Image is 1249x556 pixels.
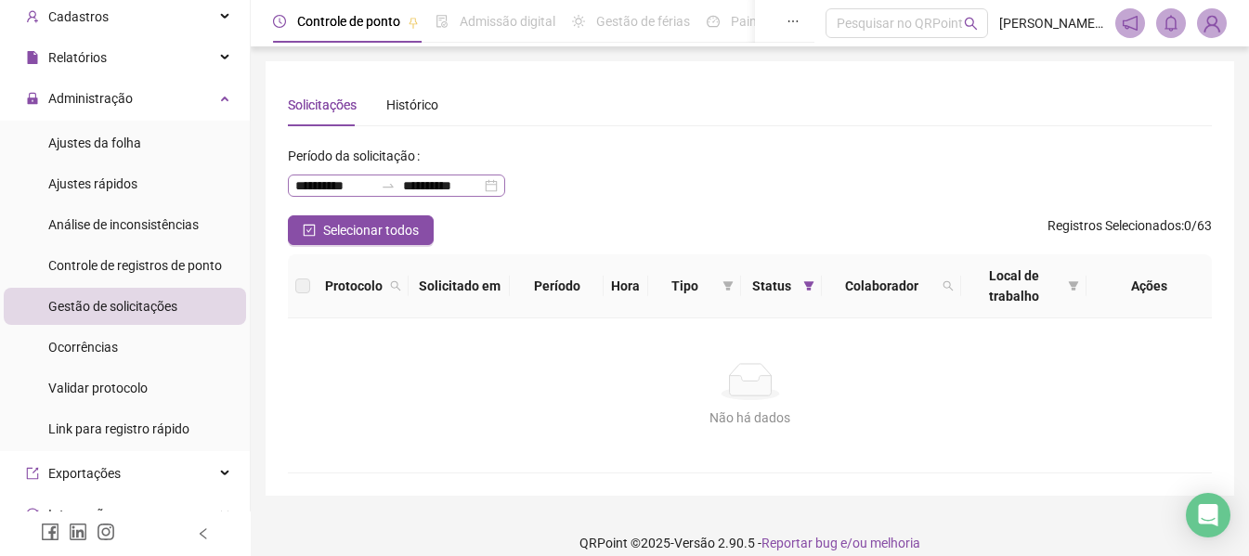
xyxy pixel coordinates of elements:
[273,15,286,28] span: clock-circle
[408,17,419,28] span: pushpin
[1064,262,1083,310] span: filter
[1047,218,1181,233] span: Registros Selecionados
[310,407,1190,428] div: Não há dados
[1186,493,1230,537] div: Open Intercom Messenger
[510,254,603,318] th: Período
[1047,215,1212,245] span: : 0 / 63
[787,15,800,28] span: ellipsis
[26,508,39,521] span: sync
[829,276,935,296] span: Colaborador
[48,50,107,65] span: Relatórios
[656,276,715,296] span: Tipo
[1068,280,1079,291] span: filter
[803,280,814,291] span: filter
[323,220,419,240] span: Selecionar todos
[596,14,690,29] span: Gestão de férias
[964,17,978,31] span: search
[48,91,133,106] span: Administração
[48,9,109,24] span: Cadastros
[939,272,957,300] span: search
[288,215,434,245] button: Selecionar todos
[436,15,449,28] span: file-done
[48,466,121,481] span: Exportações
[26,92,39,105] span: lock
[969,265,1060,306] span: Local de trabalho
[390,280,401,291] span: search
[604,254,648,318] th: Hora
[386,95,438,115] div: Histórico
[48,340,118,355] span: Ocorrências
[297,14,400,29] span: Controle de ponto
[288,95,357,115] div: Solicitações
[48,217,199,232] span: Análise de inconsistências
[26,467,39,480] span: export
[572,15,585,28] span: sun
[26,10,39,23] span: user-add
[48,136,141,150] span: Ajustes da folha
[761,536,920,550] span: Reportar bug e/ou melhoria
[731,14,803,29] span: Painel do DP
[1163,15,1179,32] span: bell
[303,224,316,237] span: check-square
[48,507,117,522] span: Integrações
[41,523,59,541] span: facebook
[26,51,39,64] span: file
[707,15,720,28] span: dashboard
[722,280,734,291] span: filter
[381,178,396,193] span: swap-right
[1122,15,1138,32] span: notification
[943,280,954,291] span: search
[48,258,222,273] span: Controle de registros de ponto
[1094,276,1204,296] div: Ações
[97,523,115,541] span: instagram
[48,381,148,395] span: Validar protocolo
[719,272,737,300] span: filter
[197,527,210,540] span: left
[325,276,383,296] span: Protocolo
[999,13,1104,33] span: [PERSON_NAME] - AFTER WAVE
[48,421,189,436] span: Link para registro rápido
[800,272,818,300] span: filter
[48,299,177,314] span: Gestão de solicitações
[460,14,555,29] span: Admissão digital
[288,141,427,171] label: Período da solicitação
[748,276,796,296] span: Status
[48,176,137,191] span: Ajustes rápidos
[1198,9,1226,37] img: 11179
[69,523,87,541] span: linkedin
[674,536,715,550] span: Versão
[386,272,405,300] span: search
[381,178,396,193] span: to
[409,254,510,318] th: Solicitado em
